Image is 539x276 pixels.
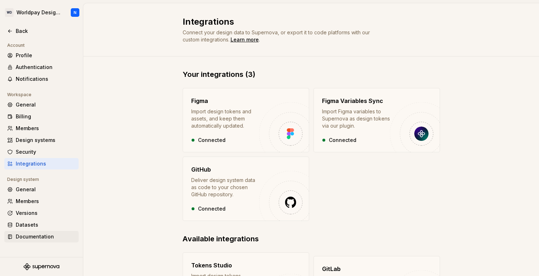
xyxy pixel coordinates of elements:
[4,123,79,134] a: Members
[4,231,79,242] a: Documentation
[183,29,371,43] span: Connect your design data to Supernova, or export it to code platforms with our custom integrations.
[4,175,42,184] div: Design system
[229,37,260,43] span: .
[16,221,76,228] div: Datasets
[231,36,259,43] a: Learn more
[16,28,76,35] div: Back
[24,263,59,270] svg: Supernova Logo
[4,90,34,99] div: Workspace
[191,97,208,105] h4: Figma
[16,52,76,59] div: Profile
[16,101,76,108] div: General
[183,69,440,79] h2: Your integrations (3)
[4,146,79,158] a: Security
[16,75,76,83] div: Notifications
[5,8,14,17] div: WD
[183,16,431,28] h2: Integrations
[1,5,81,20] button: WDWorldpay Design SystemN
[74,10,76,15] div: N
[4,184,79,195] a: General
[4,158,79,169] a: Integrations
[183,88,309,152] button: FigmaImport design tokens and assets, and keep them automatically updated.Connected
[16,148,76,156] div: Security
[4,134,79,146] a: Design systems
[183,234,440,244] h2: Available integrations
[4,99,79,110] a: General
[16,186,76,193] div: General
[4,25,79,37] a: Back
[191,261,232,270] h4: Tokens Studio
[313,88,440,152] button: Figma Variables SyncImport Figma variables to Supernova as design tokens via our plugin.Connected
[4,61,79,73] a: Authentication
[16,113,76,120] div: Billing
[4,73,79,85] a: Notifications
[4,196,79,207] a: Members
[4,50,79,61] a: Profile
[16,198,76,205] div: Members
[4,219,79,231] a: Datasets
[16,125,76,132] div: Members
[4,207,79,219] a: Versions
[191,177,259,198] div: Deliver design system data as code to your chosen GitHub repository.
[191,165,211,174] h4: GitHub
[16,233,76,240] div: Documentation
[16,9,62,16] div: Worldpay Design System
[191,108,259,129] div: Import design tokens and assets, and keep them automatically updated.
[4,111,79,122] a: Billing
[16,137,76,144] div: Design systems
[322,97,383,105] h4: Figma Variables Sync
[322,265,341,273] h4: GitLab
[4,41,28,50] div: Account
[16,160,76,167] div: Integrations
[16,64,76,71] div: Authentication
[183,157,309,221] button: GitHubDeliver design system data as code to your chosen GitHub repository.Connected
[16,210,76,217] div: Versions
[322,108,390,129] div: Import Figma variables to Supernova as design tokens via our plugin.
